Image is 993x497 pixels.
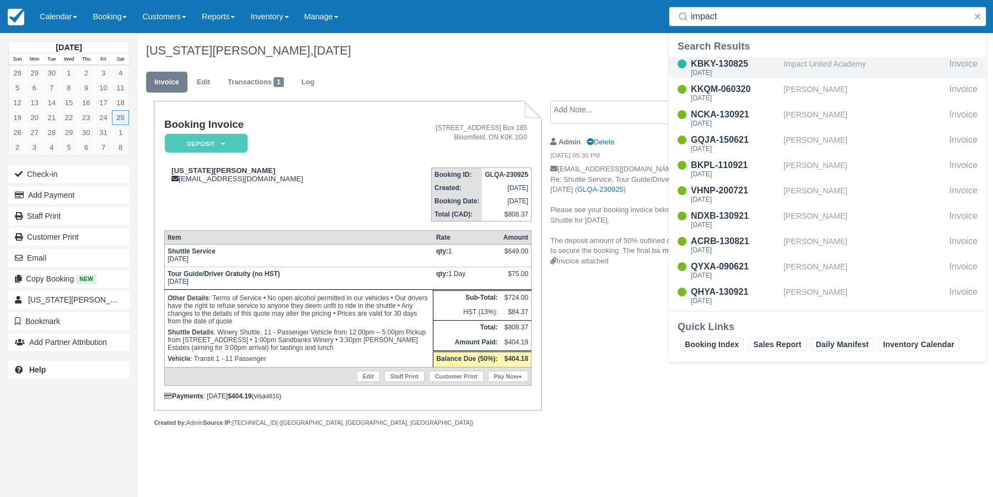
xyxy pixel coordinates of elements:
div: Invoice [949,235,978,256]
button: Email [8,249,130,267]
a: 9 [78,80,95,95]
a: GQJA-150621[DATE][PERSON_NAME]Invoice [669,133,986,154]
a: Delete [587,138,614,146]
div: [PERSON_NAME] [783,108,945,129]
th: Total (CAD): [432,208,482,222]
a: 26 [9,125,26,140]
div: Quick Links [678,320,978,333]
td: $808.37 [501,321,532,336]
a: 4 [112,66,129,80]
a: Inventory Calendar [878,338,959,351]
div: [DATE] [691,120,779,127]
th: Balance Due (50%): [433,352,501,368]
a: 3 [95,66,112,80]
div: [DATE] [691,247,779,253]
div: [PERSON_NAME] [783,159,945,180]
div: NCKA-130921 [691,108,779,121]
span: [US_STATE][PERSON_NAME] [28,295,135,304]
th: Created: [432,181,482,195]
td: $808.37 [482,208,531,222]
button: Add Partner Attribution [8,333,130,351]
div: Invoice [949,260,978,281]
div: KKQM-060320 [691,83,779,96]
a: 28 [43,125,60,140]
strong: $404.19 [228,392,251,400]
div: [PERSON_NAME] [783,235,945,256]
a: 28 [9,66,26,80]
div: [DATE] [691,298,779,304]
strong: Shuttle Service [168,247,216,255]
strong: Vehicle [168,355,190,363]
a: 31 [95,125,112,140]
a: Help [8,361,130,379]
a: 22 [60,110,77,125]
th: Mon [26,53,43,66]
div: [DATE] [691,69,779,76]
div: Invoice [949,209,978,230]
a: 15 [60,95,77,110]
a: Booking Index [680,338,744,351]
strong: [US_STATE][PERSON_NAME] [171,166,275,175]
div: $75.00 [503,270,528,287]
div: [DATE] [691,171,779,177]
span: New [76,274,96,284]
th: Fri [95,53,112,66]
em: [DATE] 05:30 PM [550,151,736,163]
th: Item [164,231,433,245]
a: NDXB-130921[DATE][PERSON_NAME]Invoice [669,209,986,230]
a: 7 [43,80,60,95]
a: 21 [43,110,60,125]
strong: Other Details [168,294,209,302]
a: BKPL-110921[DATE][PERSON_NAME]Invoice [669,159,986,180]
div: [PERSON_NAME] [783,184,945,205]
a: 5 [9,80,26,95]
button: Add Payment [8,186,130,204]
a: 5 [60,140,77,155]
div: [PERSON_NAME] [783,83,945,104]
a: 29 [26,66,43,80]
strong: $404.18 [504,355,528,363]
td: $404.19 [501,336,532,352]
div: [PERSON_NAME] [783,133,945,154]
a: NCKA-130921[DATE][PERSON_NAME]Invoice [669,108,986,129]
div: Invoice [949,159,978,180]
div: [PERSON_NAME] [783,209,945,230]
a: Pay Now [488,371,528,382]
td: 1 [433,245,501,267]
a: 24 [95,110,112,125]
a: KKQM-060320[DATE][PERSON_NAME]Invoice [669,83,986,104]
th: Total: [433,321,501,336]
td: [DATE] [482,195,531,208]
strong: qty [436,247,448,255]
div: Impact United Academy [783,57,945,78]
strong: qty [436,270,448,278]
a: 1 [60,66,77,80]
p: : Transit 1 - 11 Passenger [168,353,430,364]
th: Sub-Total: [433,290,501,305]
span: [DATE] [314,44,351,57]
button: Check-in [8,165,130,183]
th: Tue [43,53,60,66]
a: 4 [43,140,60,155]
h1: [US_STATE][PERSON_NAME], [146,44,874,57]
a: 23 [78,110,95,125]
small: 4816 [266,393,279,399]
th: Amount [501,231,532,245]
td: [DATE] [164,245,433,267]
a: 18 [112,95,129,110]
a: VHNP-200721[DATE][PERSON_NAME]Invoice [669,184,986,205]
a: Daily Manifest [811,338,874,351]
div: [DATE] [691,222,779,228]
p: [EMAIL_ADDRESS][DOMAIN_NAME], Re: Shuttle Service, Tour Guide/Driver Gratuity (no HST) - [DATE] (... [550,164,736,256]
address: [STREET_ADDRESS] Box 185 Bloomfield, ON K0K 1G0 [382,123,527,142]
a: Invoice [146,72,187,93]
div: [PERSON_NAME] [783,285,945,306]
input: Search ( / ) [691,7,969,26]
strong: Payments [164,392,203,400]
em: Deposit [165,134,248,153]
td: HST (13%): [433,305,501,320]
th: Thu [78,53,95,66]
th: Amount Paid: [433,336,501,352]
td: [DATE] [482,181,531,195]
a: 17 [95,95,112,110]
